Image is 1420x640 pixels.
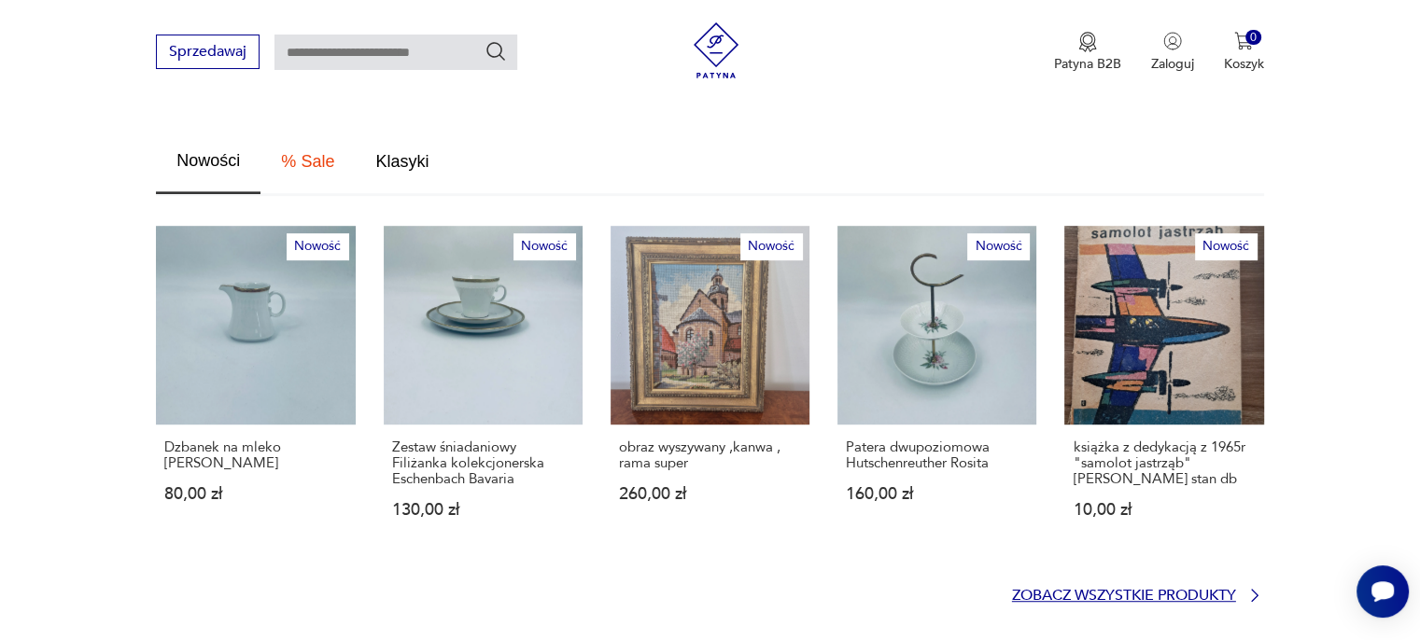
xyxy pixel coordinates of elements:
[1224,55,1264,73] p: Koszyk
[164,486,346,502] p: 80,00 zł
[846,439,1028,471] p: Patera dwupoziomowa Hutschenreuther Rosita
[176,152,240,169] span: Nowości
[1224,32,1264,73] button: 0Koszyk
[1078,32,1097,52] img: Ikona medalu
[1073,502,1255,518] p: 10,00 zł
[837,226,1036,554] a: NowośćPatera dwupoziomowa Hutschenreuther RositaPatera dwupoziomowa Hutschenreuther Rosita160,00 zł
[1064,226,1263,554] a: Nowośćksiążka z dedykacją z 1965r "samolot jastrząb" B.Riha stan dbksiążka z dedykacją z 1965r "s...
[281,153,334,170] span: % Sale
[1012,586,1264,605] a: Zobacz wszystkie produkty
[1245,30,1261,46] div: 0
[164,439,346,471] p: Dzbanek na mleko [PERSON_NAME]
[688,22,744,78] img: Patyna - sklep z meblami i dekoracjami vintage
[1234,32,1253,50] img: Ikona koszyka
[156,226,355,554] a: NowośćDzbanek na mleko EschenbachDzbanek na mleko [PERSON_NAME]80,00 zł
[1073,439,1255,487] p: książka z dedykacją z 1965r "samolot jastrząb" [PERSON_NAME] stan db
[619,486,801,502] p: 260,00 zł
[1151,32,1194,73] button: Zaloguj
[384,226,583,554] a: NowośćZestaw śniadaniowy Filiżanka kolekcjonerska Eschenbach BavariaZestaw śniadaniowy Filiżanka ...
[846,486,1028,502] p: 160,00 zł
[1357,565,1409,618] iframe: Smartsupp widget button
[1054,32,1121,73] button: Patyna B2B
[1054,32,1121,73] a: Ikona medaluPatyna B2B
[156,35,260,69] button: Sprzedawaj
[485,40,507,63] button: Szukaj
[1151,55,1194,73] p: Zaloguj
[619,439,801,471] p: obraz wyszywany ,kanwa , rama super
[156,47,260,60] a: Sprzedawaj
[392,439,574,487] p: Zestaw śniadaniowy Filiżanka kolekcjonerska Eschenbach Bavaria
[1163,32,1182,50] img: Ikonka użytkownika
[1054,55,1121,73] p: Patyna B2B
[1012,590,1236,602] p: Zobacz wszystkie produkty
[611,226,809,554] a: Nowośćobraz wyszywany ,kanwa , rama superobraz wyszywany ,kanwa , rama super260,00 zł
[375,153,429,170] span: Klasyki
[392,502,574,518] p: 130,00 zł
